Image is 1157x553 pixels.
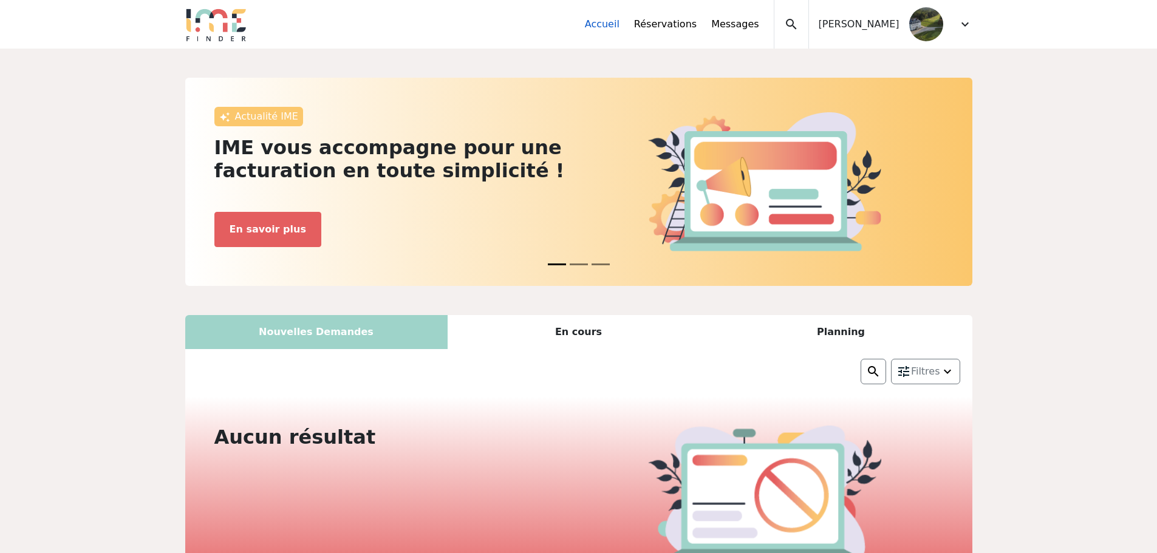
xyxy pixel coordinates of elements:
div: Actualité IME [214,107,303,126]
a: Réservations [634,17,697,32]
h2: IME vous accompagne pour une facturation en toute simplicité ! [214,136,572,183]
img: 95841-0.png [909,7,943,41]
img: awesome.png [219,112,230,123]
span: [PERSON_NAME] [819,17,899,32]
img: setting.png [896,364,911,379]
a: Messages [711,17,759,32]
div: Nouvelles Demandes [185,315,448,349]
img: Logo.png [185,7,247,41]
button: En savoir plus [214,212,321,247]
img: search.png [866,364,881,379]
button: News 0 [548,257,566,271]
img: arrow_down.png [940,364,955,379]
h2: Aucun résultat [214,426,572,449]
span: search [784,17,799,32]
span: Filtres [911,364,940,379]
div: En cours [448,315,710,349]
span: expand_more [958,17,972,32]
button: News 1 [570,257,588,271]
img: actu.png [648,112,881,251]
button: News 2 [592,257,610,271]
div: Planning [710,315,972,349]
a: Accueil [585,17,619,32]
